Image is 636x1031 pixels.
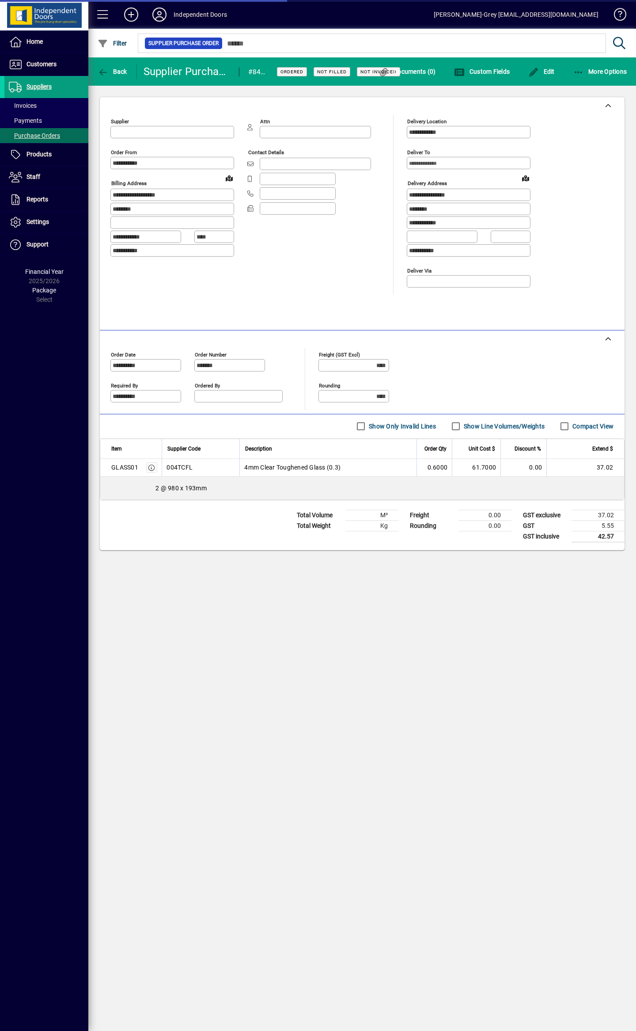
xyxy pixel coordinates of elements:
a: Staff [4,166,88,188]
span: Ordered [280,69,303,75]
a: Home [4,31,88,53]
a: Reports [4,189,88,211]
span: Custom Fields [454,68,510,75]
mat-label: Order date [111,351,136,357]
div: #84857-3 [248,65,266,79]
span: Supplier Purchase Order [148,39,219,48]
span: Purchase Orders [9,132,60,139]
span: More Options [573,68,627,75]
span: Item [111,444,122,454]
mat-label: Required by [111,382,138,388]
span: Documents (0) [379,68,436,75]
label: Show Only Invalid Lines [367,422,436,431]
span: Edit [528,68,555,75]
td: 37.02 [546,459,624,477]
mat-label: Rounding [319,382,340,388]
span: Settings [26,218,49,225]
mat-label: Supplier [111,118,129,125]
mat-label: Order number [195,351,227,357]
td: Total Weight [292,520,345,531]
span: Invoices [9,102,37,109]
span: Supplier Code [167,444,201,454]
td: 0.00 [458,510,511,520]
button: Custom Fields [452,64,512,80]
button: Add [117,7,145,23]
td: 42.57 [572,531,625,542]
td: 0.6000 [416,459,452,477]
mat-label: Deliver via [407,267,432,273]
a: View on map [222,171,236,185]
mat-label: Deliver To [407,149,430,155]
label: Show Line Volumes/Weights [462,422,545,431]
div: 2 @ 980 x 193mm [100,477,624,500]
span: Package [32,287,56,294]
button: Filter [95,35,129,51]
td: 5.55 [572,520,625,531]
a: Knowledge Base [607,2,625,30]
span: Suppliers [26,83,52,90]
button: More Options [571,64,629,80]
div: Supplier Purchase Order [144,64,230,79]
button: Profile [145,7,174,23]
span: Order Qty [424,444,447,454]
td: 0.00 [458,520,511,531]
td: Total Volume [292,510,345,520]
a: Support [4,234,88,256]
mat-label: Delivery Location [407,118,447,125]
span: Support [26,241,49,248]
mat-label: Attn [260,118,270,125]
button: Back [95,64,129,80]
span: Products [26,151,52,158]
span: Customers [26,61,57,68]
span: Filter [98,40,127,47]
td: 61.7000 [452,459,500,477]
td: Freight [405,510,458,520]
a: Customers [4,53,88,76]
span: Not Filled [317,69,347,75]
a: Purchase Orders [4,128,88,143]
a: Payments [4,113,88,128]
span: Unit Cost $ [469,444,495,454]
span: Description [245,444,272,454]
td: 0.00 [500,459,546,477]
td: Kg [345,520,398,531]
mat-label: Order from [111,149,137,155]
button: Edit [526,64,557,80]
div: [PERSON_NAME]-Grey [EMAIL_ADDRESS][DOMAIN_NAME] [434,8,598,22]
a: Products [4,144,88,166]
a: Invoices [4,98,88,113]
a: Settings [4,211,88,233]
td: GST exclusive [519,510,572,520]
span: Payments [9,117,42,124]
span: Home [26,38,43,45]
span: Reports [26,196,48,203]
td: Rounding [405,520,458,531]
span: Back [98,68,127,75]
td: 37.02 [572,510,625,520]
td: M³ [345,510,398,520]
span: 4mm Clear Toughened Glass (0.3) [244,463,341,472]
app-page-header-button: Back [88,64,137,80]
div: GLASS01 [111,463,138,472]
span: Not Invoiced [360,69,397,75]
div: Independent Doors [174,8,227,22]
mat-label: Freight (GST excl) [319,351,360,357]
span: Staff [26,173,40,180]
span: Discount % [515,444,541,454]
td: GST inclusive [519,531,572,542]
button: Documents (0) [376,64,438,80]
a: View on map [519,171,533,185]
label: Compact View [571,422,613,431]
mat-label: Ordered by [195,382,220,388]
span: Financial Year [25,268,64,275]
td: 004TCFL [162,459,239,477]
span: Extend $ [592,444,613,454]
td: GST [519,520,572,531]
